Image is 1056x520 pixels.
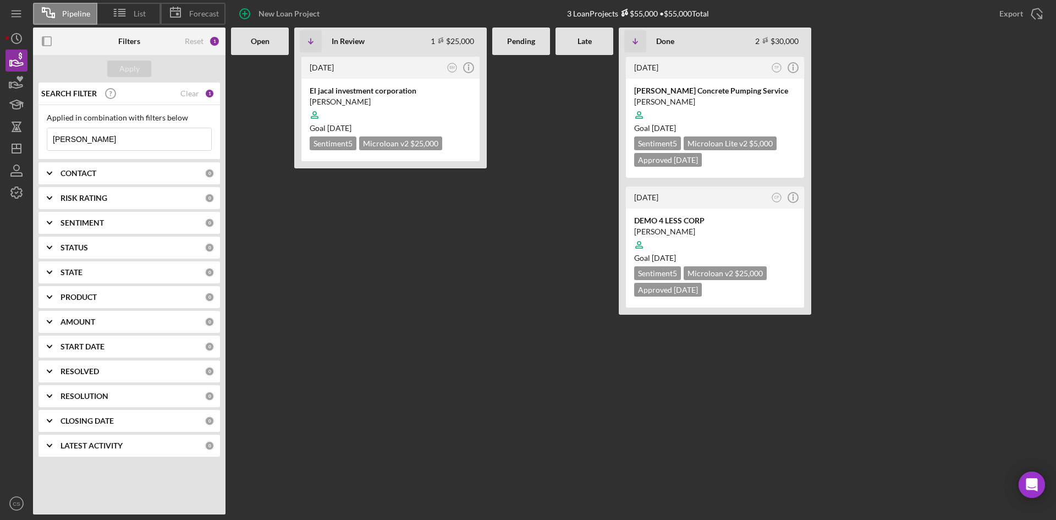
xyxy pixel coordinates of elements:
button: New Loan Project [231,3,331,25]
b: Late [577,37,592,46]
div: 0 [205,243,215,253]
div: Sentiment 5 [634,136,681,150]
b: Done [656,37,674,46]
div: [PERSON_NAME] [310,96,471,107]
div: Export [999,3,1023,25]
b: Open [251,37,269,46]
time: 2025-01-27 22:01 [634,193,658,202]
b: STATUS [61,243,88,252]
div: 0 [205,391,215,401]
div: 1 [205,89,215,98]
div: Approved [DATE] [634,283,702,297]
div: Apply [119,61,140,77]
b: SEARCH FILTER [41,89,97,98]
div: 0 [205,342,215,352]
b: PRODUCT [61,293,97,302]
text: TP [774,65,779,69]
div: [PERSON_NAME] [634,226,796,237]
time: 2025-07-29 05:24 [310,63,334,72]
div: Sentiment 5 [634,266,681,280]
button: CP [769,190,784,205]
div: 0 [205,218,215,228]
time: 2025-02-06 18:38 [634,63,658,72]
span: $25,000 [410,139,438,148]
b: STATE [61,268,82,277]
div: 0 [205,416,215,426]
b: Pending [507,37,535,46]
div: Microloan v2 $25,000 [684,266,767,280]
b: RESOLUTION [61,392,108,401]
span: Goal [310,123,351,133]
span: Goal [634,123,676,133]
div: 0 [205,267,215,277]
div: $55,000 [618,9,658,18]
b: AMOUNT [61,318,95,326]
time: 09/12/2025 [327,123,351,133]
button: Apply [107,61,151,77]
div: Sentiment 5 [310,136,356,150]
div: 0 [205,193,215,203]
div: Microloan Lite v2 $5,000 [684,136,777,150]
div: New Loan Project [258,3,320,25]
a: [DATE]CPDEMO 4 LESS CORP[PERSON_NAME]Goal [DATE]Sentiment5Microloan v2 $25,000Approved [DATE] [624,185,806,309]
b: RISK RATING [61,194,107,202]
div: Microloan v2 [359,136,442,150]
div: Reset [185,37,204,46]
b: START DATE [61,342,105,351]
b: CONTACT [61,169,96,178]
button: CS [5,492,28,514]
b: CLOSING DATE [61,417,114,425]
div: 1 $25,000 [431,36,474,46]
span: Goal [634,253,676,262]
b: RESOLVED [61,367,99,376]
div: 0 [205,317,215,327]
a: [DATE]BMEl jacal investment corporation[PERSON_NAME]Goal [DATE]Sentiment5Microloan v2 $25,000 [300,55,481,163]
div: 0 [205,168,215,178]
button: TP [769,61,784,75]
div: Applied in combination with filters below [47,113,212,122]
button: Export [988,3,1050,25]
div: 2 $30,000 [755,36,799,46]
div: 0 [205,292,215,302]
div: El jacal investment corporation [310,85,471,96]
div: 3 Loan Projects • $55,000 Total [567,9,709,18]
span: Pipeline [62,9,90,18]
b: Filters [118,37,140,46]
button: BM [445,61,460,75]
div: [PERSON_NAME] Concrete Pumping Service [634,85,796,96]
time: 03/07/2025 [652,253,676,262]
div: 0 [205,366,215,376]
text: BM [449,65,455,69]
a: [DATE]TP[PERSON_NAME] Concrete Pumping Service[PERSON_NAME]Goal [DATE]Sentiment5Microloan Lite v2... [624,55,806,179]
time: 02/13/2025 [652,123,676,133]
div: [PERSON_NAME] [634,96,796,107]
span: List [134,9,146,18]
text: CP [774,195,779,199]
div: 1 [209,36,220,47]
b: In Review [332,37,365,46]
span: Forecast [189,9,219,18]
div: DEMO 4 LESS CORP [634,215,796,226]
b: LATEST ACTIVITY [61,441,123,450]
b: SENTIMENT [61,218,104,227]
div: Open Intercom Messenger [1019,472,1045,498]
div: 0 [205,441,215,451]
div: Clear [180,89,199,98]
div: Approved [DATE] [634,153,702,167]
text: CS [13,501,20,507]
